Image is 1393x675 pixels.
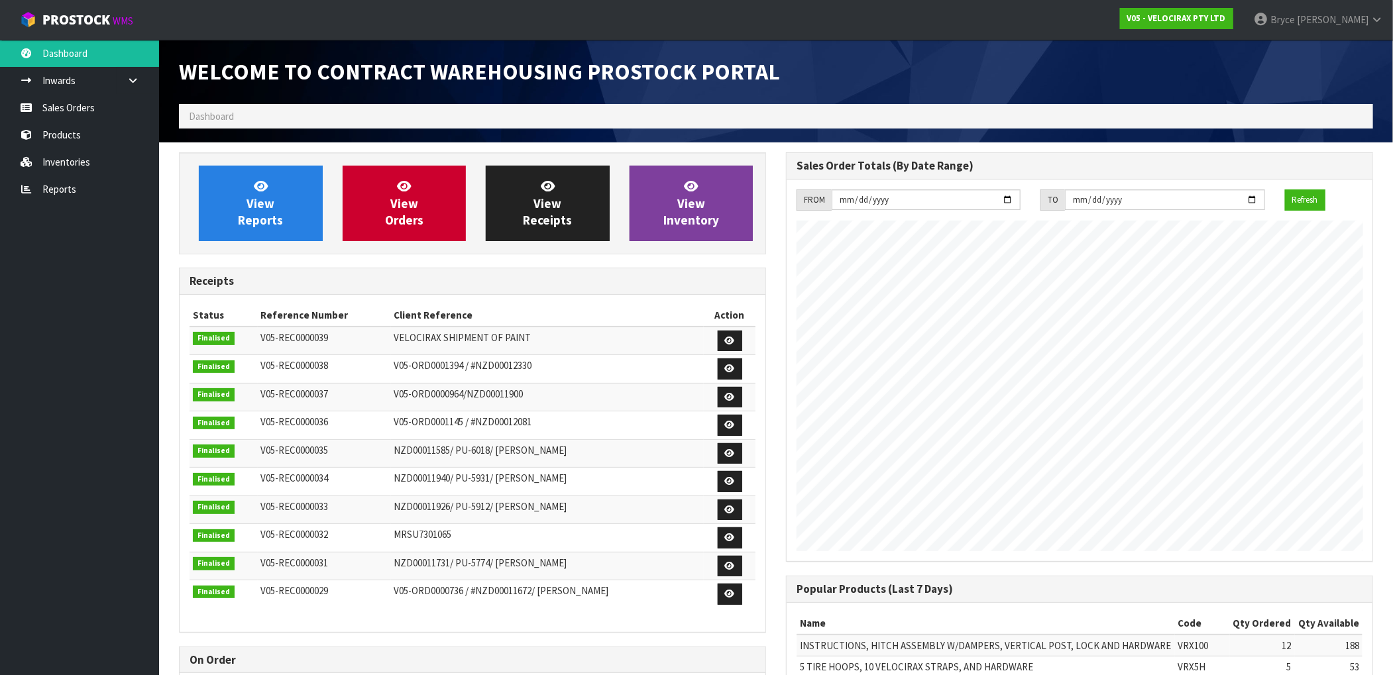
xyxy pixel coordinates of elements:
span: V05-REC0000033 [261,500,329,513]
th: Action [704,305,755,326]
span: V05-ORD0001145 / #NZD00012081 [394,415,532,428]
span: View Receipts [523,178,572,228]
th: Qty Ordered [1230,613,1295,634]
th: Client Reference [391,305,704,326]
span: V05-REC0000035 [261,444,329,456]
span: Finalised [193,529,235,543]
h3: On Order [190,654,755,666]
span: Finalised [193,557,235,570]
th: Status [190,305,258,326]
span: View Orders [385,178,423,228]
span: NZD00011585/ PU-6018/ [PERSON_NAME] [394,444,567,456]
a: ViewReports [199,166,323,241]
td: 188 [1295,635,1363,656]
span: Finalised [193,586,235,599]
td: INSTRUCTIONS, HITCH ASSEMBLY W/DAMPERS, VERTICAL POST, LOCK AND HARDWARE [797,635,1175,656]
div: FROM [797,189,832,211]
span: Welcome to Contract Warehousing ProStock Portal [179,58,780,85]
h3: Receipts [190,275,755,287]
a: ViewInventory [630,166,753,241]
h3: Sales Order Totals (By Date Range) [797,160,1363,172]
td: VRX100 [1175,635,1230,656]
span: Finalised [193,444,235,458]
th: Code [1175,613,1230,634]
span: V05-REC0000036 [261,415,329,428]
a: ViewReceipts [486,166,610,241]
span: NZD00011731/ PU-5774/ [PERSON_NAME] [394,556,567,569]
a: ViewOrders [343,166,467,241]
span: V05-REC0000038 [261,359,329,372]
span: Finalised [193,417,235,430]
td: 12 [1230,635,1295,656]
button: Refresh [1285,189,1325,211]
th: Qty Available [1295,613,1363,634]
span: Finalised [193,360,235,374]
h3: Popular Products (Last 7 Days) [797,583,1363,596]
span: V05-ORD0000736 / #NZD00011672/ [PERSON_NAME] [394,584,609,597]
span: ProStock [42,11,110,28]
span: V05-REC0000039 [261,331,329,344]
th: Reference Number [258,305,391,326]
span: V05-ORD0000964/NZD00011900 [394,388,524,400]
span: Bryce [1270,13,1295,26]
div: TO [1040,189,1065,211]
span: View Reports [238,178,283,228]
img: cube-alt.png [20,11,36,28]
span: MRSU7301065 [394,528,452,541]
span: V05-ORD0001394 / #NZD00012330 [394,359,532,372]
span: Finalised [193,473,235,486]
span: [PERSON_NAME] [1297,13,1368,26]
th: Name [797,613,1175,634]
span: Dashboard [189,110,234,123]
span: V05-REC0000031 [261,556,329,569]
span: Finalised [193,501,235,514]
small: WMS [113,15,133,27]
span: NZD00011940/ PU-5931/ [PERSON_NAME] [394,472,567,484]
span: Finalised [193,332,235,345]
strong: V05 - VELOCIRAX PTY LTD [1127,13,1226,24]
span: V05-REC0000034 [261,472,329,484]
span: VELOCIRAX SHIPMENT OF PAINT [394,331,531,344]
span: View Inventory [663,178,719,228]
span: Finalised [193,388,235,401]
span: V05-REC0000037 [261,388,329,400]
span: V05-REC0000029 [261,584,329,597]
span: NZD00011926/ PU-5912/ [PERSON_NAME] [394,500,567,513]
span: V05-REC0000032 [261,528,329,541]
